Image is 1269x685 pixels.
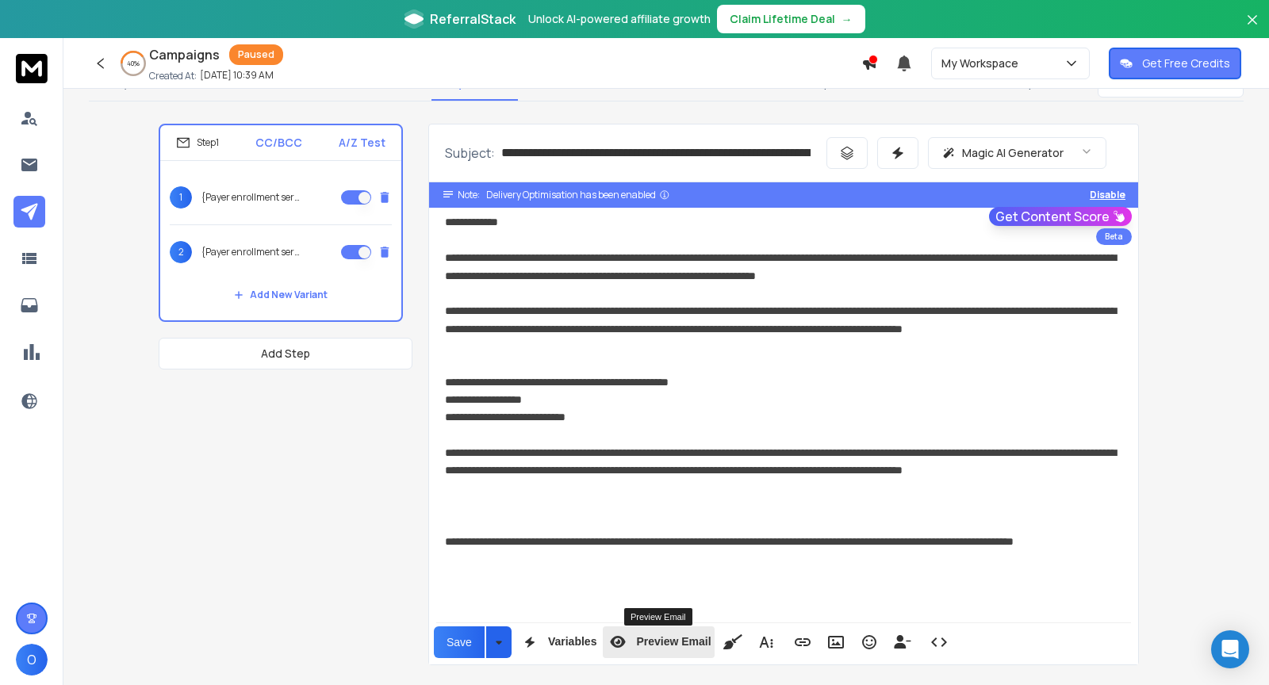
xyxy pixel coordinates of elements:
button: Emoticons [854,626,884,658]
div: Open Intercom Messenger [1211,630,1249,668]
p: Get Free Credits [1142,55,1230,71]
p: [DATE] 10:39 AM [200,69,274,82]
li: Step1CC/BCCA/Z Test1{Payer enrollment service for|Credentialing service for|Reducing credentialin... [159,124,403,322]
span: 1 [170,186,192,209]
button: Magic AI Generator [928,137,1106,169]
button: Insert Image (⌘P) [821,626,851,658]
button: Add Step [159,338,412,369]
button: Insert Link (⌘K) [788,626,818,658]
button: Disable [1090,189,1125,201]
button: Get Free Credits [1109,48,1241,79]
button: Add New Variant [221,279,340,311]
span: 2 [170,241,192,263]
span: Note: [458,189,480,201]
p: Created At: [149,70,197,82]
button: Save [434,626,485,658]
p: CC/BCC [255,135,302,151]
div: Beta [1096,228,1132,245]
span: Variables [545,635,600,649]
div: Preview Email [624,608,692,626]
p: A/Z Test [339,135,385,151]
p: {Payer enrollment service for|Credentialing service for|Reducing credentialing delays at} {{compa... [201,246,303,258]
p: 40 % [127,59,140,68]
span: → [842,11,853,27]
span: ReferralStack [430,10,516,29]
p: Subject: [445,144,495,163]
button: Code View [924,626,954,658]
button: O [16,644,48,675]
button: Get Content Score [989,207,1132,226]
div: Delivery Optimisation has been enabled [486,189,670,201]
h1: Campaigns [149,45,220,64]
p: Unlock AI-powered affiliate growth [528,11,711,27]
span: Preview Email [633,635,714,649]
button: Clean HTML [718,626,748,658]
p: Magic AI Generator [962,145,1064,161]
button: Close banner [1242,10,1263,48]
div: Paused [229,44,283,65]
button: Preview Email [603,626,714,658]
div: Step 1 [176,136,219,150]
p: {Payer enrollment service for|Credentialing service for|Reducing credentialing delays at} {{compa... [201,191,303,204]
button: Claim Lifetime Deal→ [717,5,865,33]
p: My Workspace [941,55,1025,71]
button: More Text [751,626,781,658]
button: Variables [515,626,600,658]
button: Insert Unsubscribe Link [888,626,918,658]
